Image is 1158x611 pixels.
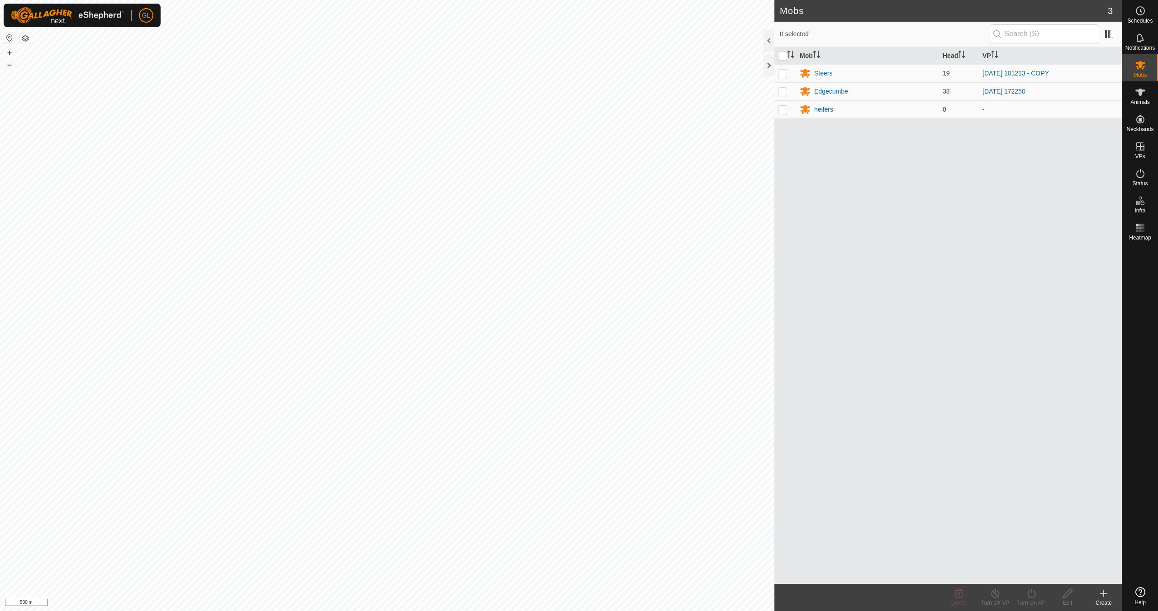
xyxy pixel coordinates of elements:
span: Delete [951,600,967,606]
img: Gallagher Logo [11,7,124,23]
div: Create [1086,599,1122,607]
span: Animals [1130,99,1150,105]
span: 0 [943,106,946,113]
div: Edit [1049,599,1086,607]
span: Schedules [1127,18,1153,23]
input: Search (S) [990,24,1099,43]
div: heifers [814,105,833,114]
th: Mob [796,47,939,65]
a: Privacy Policy [351,599,385,607]
div: Turn Off VP [977,599,1013,607]
th: VP [979,47,1122,65]
div: Steers [814,69,832,78]
span: Help [1134,600,1146,605]
button: + [4,47,15,58]
a: [DATE] 172250 [982,88,1025,95]
button: Reset Map [4,33,15,43]
span: Infra [1134,208,1145,213]
a: Contact Us [396,599,423,607]
h2: Mobs [780,5,1108,16]
a: [DATE] 101213 - COPY [982,70,1049,77]
span: 0 selected [780,29,990,39]
span: 19 [943,70,950,77]
span: 38 [943,88,950,95]
p-sorticon: Activate to sort [787,52,794,59]
button: Map Layers [20,33,31,44]
p-sorticon: Activate to sort [991,52,998,59]
p-sorticon: Activate to sort [958,52,965,59]
th: Head [939,47,979,65]
div: Turn On VP [1013,599,1049,607]
button: – [4,59,15,70]
span: VPs [1135,154,1145,159]
span: Neckbands [1126,127,1153,132]
span: Heatmap [1129,235,1151,240]
td: - [979,100,1122,118]
span: GL [142,11,151,20]
span: Mobs [1134,72,1147,78]
span: Notifications [1125,45,1155,51]
span: 3 [1108,4,1113,18]
span: Status [1132,181,1148,186]
div: Edgecumbe [814,87,848,96]
p-sorticon: Activate to sort [813,52,820,59]
a: Help [1122,583,1158,609]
